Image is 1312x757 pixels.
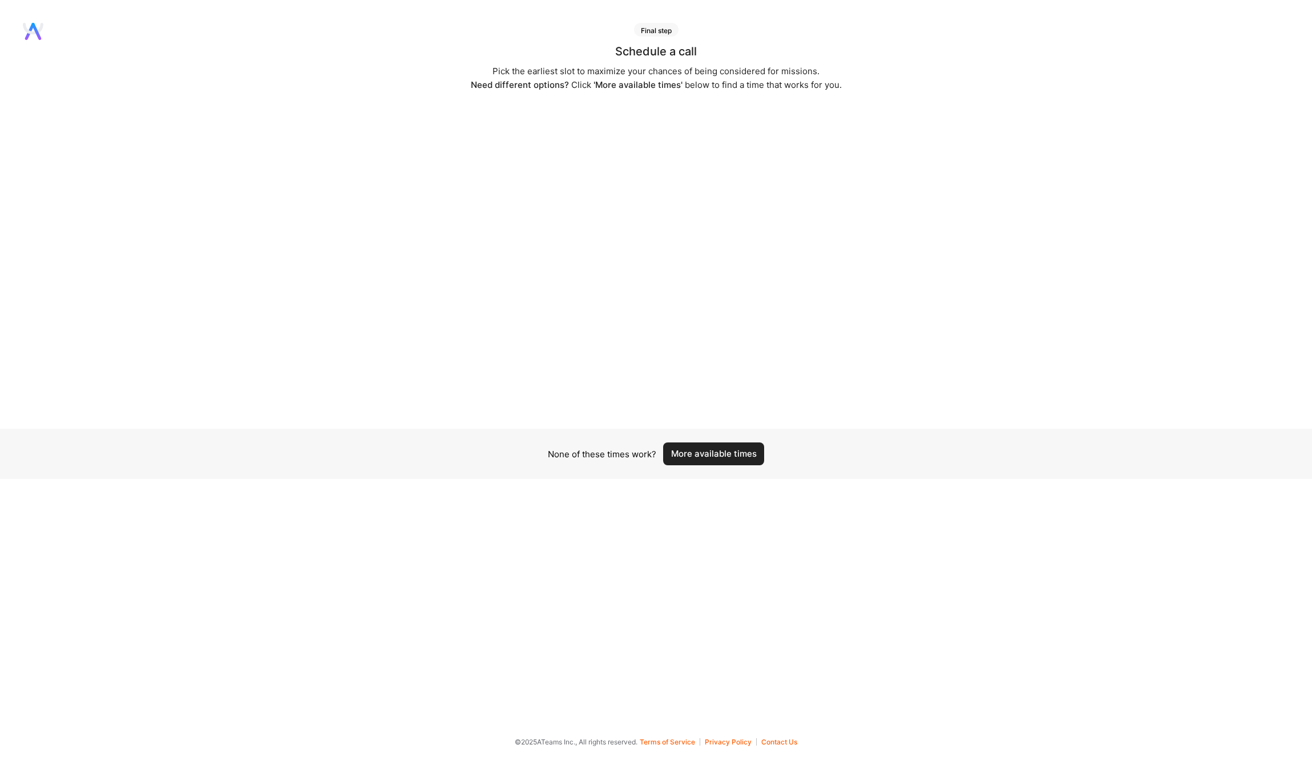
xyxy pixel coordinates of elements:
[615,46,697,58] div: Schedule a call
[471,65,842,92] div: Pick the earliest slot to maximize your chances of being considered for missions. Click below to ...
[548,448,656,460] div: None of these times work?
[594,79,683,90] span: 'More available times'
[634,23,679,37] div: Final step
[705,738,757,746] button: Privacy Policy
[640,738,700,746] button: Terms of Service
[761,738,797,746] button: Contact Us
[663,442,764,465] button: More available times
[515,736,637,748] span: © 2025 ATeams Inc., All rights reserved.
[471,79,569,90] span: Need different options?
